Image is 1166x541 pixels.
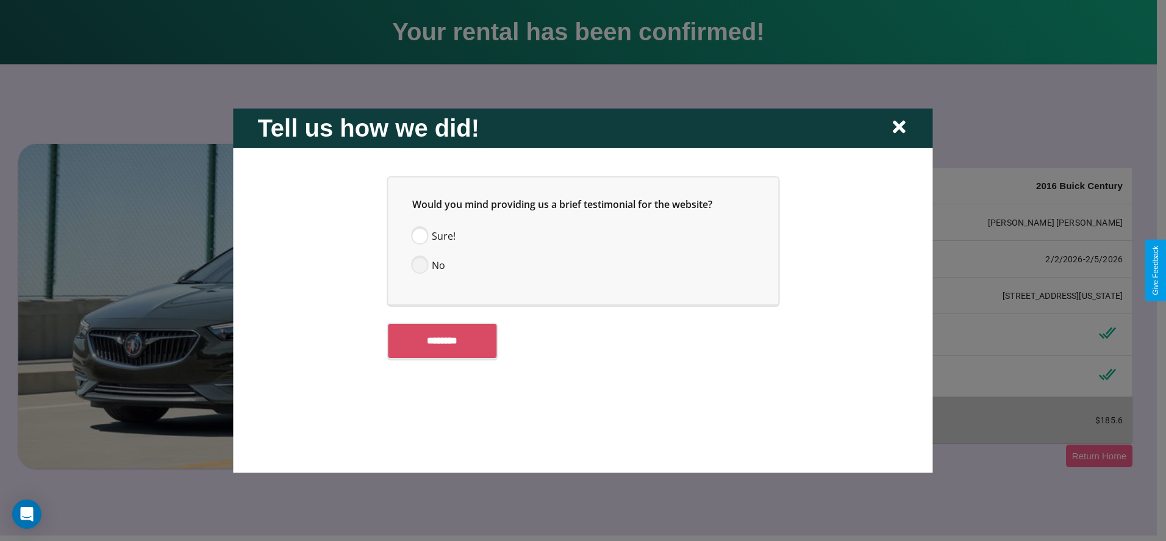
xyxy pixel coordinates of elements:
[432,257,445,272] span: No
[257,114,479,142] h2: Tell us how we did!
[412,197,712,210] span: Would you mind providing us a brief testimonial for the website?
[12,500,41,529] div: Open Intercom Messenger
[432,228,456,243] span: Sure!
[1151,246,1160,295] div: Give Feedback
